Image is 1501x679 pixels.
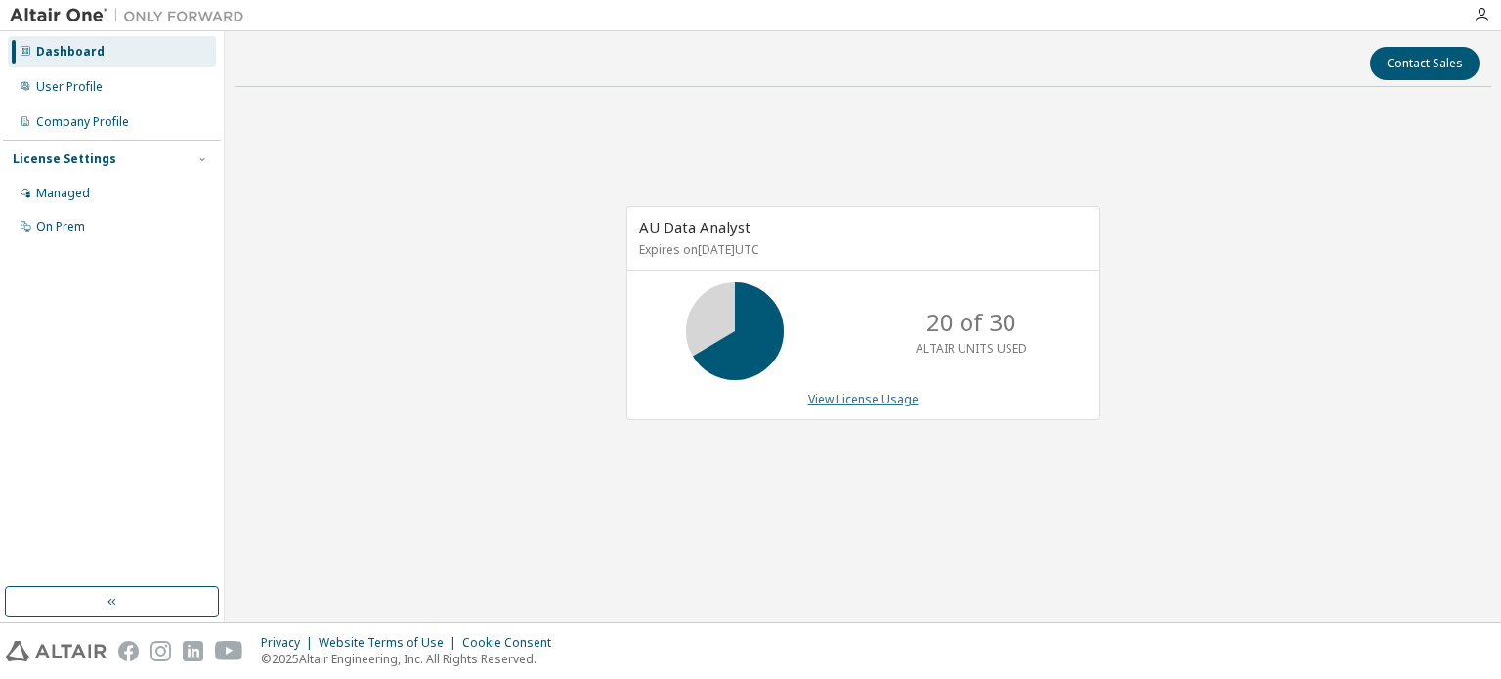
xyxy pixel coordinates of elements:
a: View License Usage [808,391,919,407]
div: User Profile [36,79,103,95]
div: Privacy [261,635,319,651]
div: Managed [36,186,90,201]
p: ALTAIR UNITS USED [916,340,1027,357]
img: youtube.svg [215,641,243,661]
div: Company Profile [36,114,129,130]
p: 20 of 30 [926,306,1016,339]
span: AU Data Analyst [639,217,750,236]
img: facebook.svg [118,641,139,661]
p: © 2025 Altair Engineering, Inc. All Rights Reserved. [261,651,563,667]
img: altair_logo.svg [6,641,107,661]
img: instagram.svg [150,641,171,661]
p: Expires on [DATE] UTC [639,241,1083,258]
button: Contact Sales [1370,47,1480,80]
div: License Settings [13,151,116,167]
img: linkedin.svg [183,641,203,661]
div: Cookie Consent [462,635,563,651]
div: On Prem [36,219,85,234]
img: Altair One [10,6,254,25]
div: Dashboard [36,44,105,60]
div: Website Terms of Use [319,635,462,651]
